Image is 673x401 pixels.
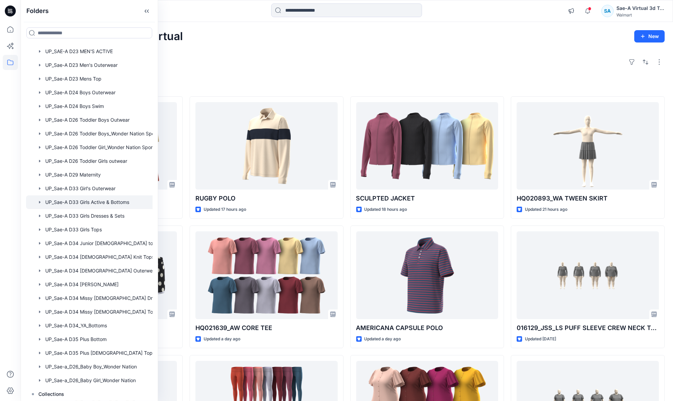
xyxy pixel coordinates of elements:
a: HQ020893_WA TWEEN SKIRT [517,102,659,190]
div: Sae-A Virtual 3d Team [616,4,664,12]
p: Updated 21 hours ago [525,206,567,213]
p: HQ020893_WA TWEEN SKIRT [517,194,659,203]
p: Updated 17 hours ago [204,206,246,213]
div: Walmart [616,12,664,17]
p: HQ021639_AW CORE TEE [195,323,338,333]
p: 016129_JSS_LS PUFF SLEEVE CREW NECK TOP [517,323,659,333]
a: HQ021639_AW CORE TEE [195,231,338,319]
p: Updated a day ago [204,336,240,343]
h4: Styles [29,81,665,89]
a: RUGBY POLO [195,102,338,190]
div: SA [601,5,614,17]
p: RUGBY POLO [195,194,338,203]
a: 016129_JSS_LS PUFF SLEEVE CREW NECK TOP [517,231,659,319]
a: AMERICANA CAPSULE POLO [356,231,498,319]
p: Updated [DATE] [525,336,556,343]
button: New [634,30,665,42]
p: AMERICANA CAPSULE POLO [356,323,498,333]
p: Updated a day ago [364,336,401,343]
p: SCULPTED JACKET [356,194,498,203]
p: Collections [38,390,64,398]
a: SCULPTED JACKET [356,102,498,190]
p: Updated 18 hours ago [364,206,407,213]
